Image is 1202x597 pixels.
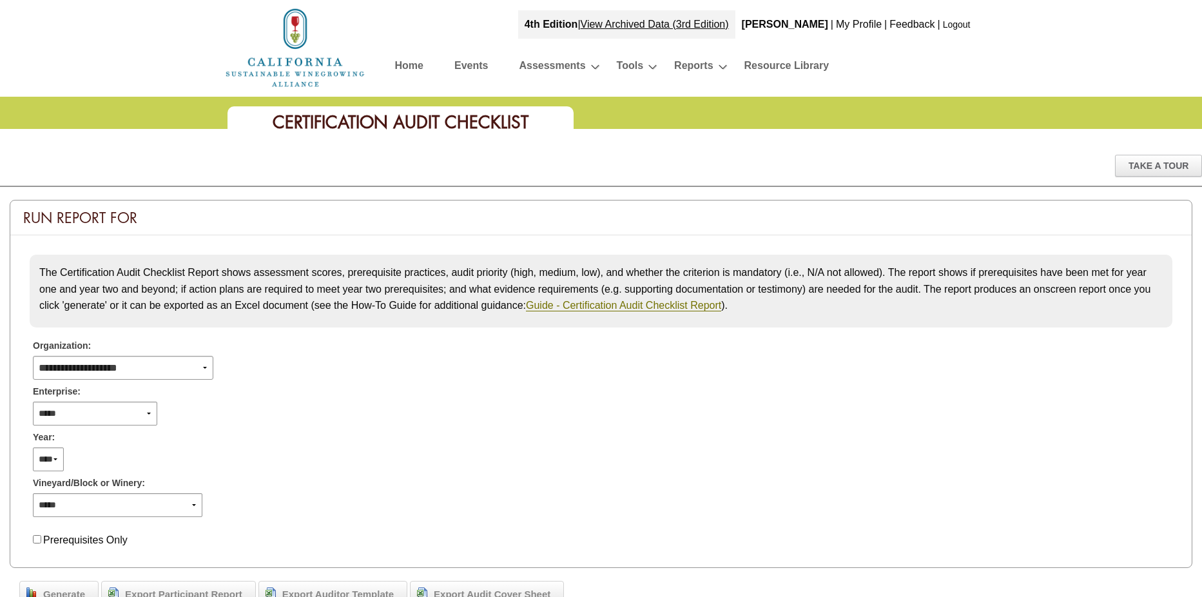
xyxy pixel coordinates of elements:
[395,57,423,79] a: Home
[936,10,942,39] div: |
[43,534,128,545] label: Prerequisites Only
[581,19,729,30] a: View Archived Data (3rd Edition)
[33,339,91,353] span: Organization:
[39,264,1163,314] p: The Certification Audit Checklist Report shows assessment scores, prerequisite practices, audit p...
[273,111,528,133] span: Certification Audit Checklist
[829,10,835,39] div: |
[674,57,713,79] a: Reports
[617,57,643,79] a: Tools
[744,57,829,79] a: Resource Library
[836,19,882,30] a: My Profile
[224,6,366,89] img: logo_cswa2x.png
[10,201,1192,235] div: Run Report For
[526,300,721,311] a: Guide - Certification Audit Checklist Report
[525,19,578,30] strong: 4th Edition
[889,19,935,30] a: Feedback
[943,19,971,30] a: Logout
[33,385,81,398] span: Enterprise:
[519,57,585,79] a: Assessments
[33,431,55,444] span: Year:
[742,19,828,30] b: [PERSON_NAME]
[1115,155,1202,177] div: Take A Tour
[454,57,488,79] a: Events
[883,10,888,39] div: |
[33,476,145,490] span: Vineyard/Block or Winery:
[518,10,735,39] div: |
[224,41,366,52] a: Home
